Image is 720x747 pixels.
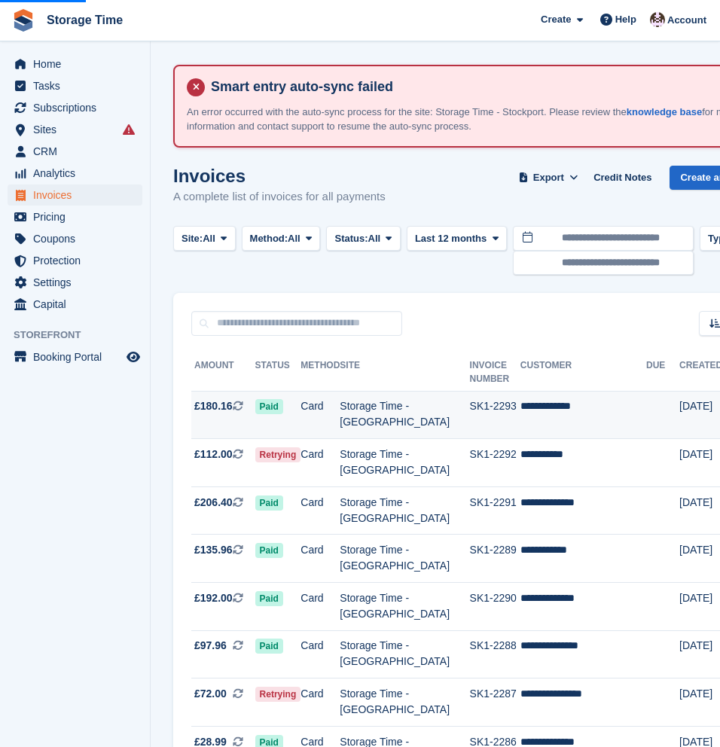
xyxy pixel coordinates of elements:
td: SK1-2290 [470,583,520,631]
h1: Invoices [173,166,386,186]
td: Storage Time - [GEOGRAPHIC_DATA] [340,439,469,487]
span: Export [533,170,564,185]
span: £206.40 [194,495,233,511]
button: Export [515,166,581,191]
span: £135.96 [194,542,233,558]
a: Storage Time [41,8,129,32]
i: Smart entry sync failures have occurred [123,123,135,136]
span: Tasks [33,75,124,96]
span: Last 12 months [415,231,487,246]
button: Site: All [173,226,236,251]
span: Paid [255,495,283,511]
span: Analytics [33,163,124,184]
span: Settings [33,272,124,293]
span: Paid [255,591,283,606]
td: SK1-2289 [470,535,520,583]
a: menu [8,53,142,75]
td: Card [301,630,340,678]
span: Retrying [255,687,301,702]
span: Coupons [33,228,124,249]
span: £180.16 [194,398,233,414]
td: Card [301,439,340,487]
button: Method: All [242,226,321,251]
span: Booking Portal [33,346,124,367]
a: menu [8,346,142,367]
span: £72.00 [194,686,227,702]
a: menu [8,141,142,162]
a: menu [8,250,142,271]
span: Account [667,13,706,28]
span: £97.96 [194,638,227,654]
a: Credit Notes [587,166,657,191]
span: Paid [255,639,283,654]
th: Invoice Number [470,354,520,392]
span: All [288,231,301,246]
a: menu [8,294,142,315]
td: Storage Time - [GEOGRAPHIC_DATA] [340,583,469,631]
th: Amount [191,354,255,392]
th: Status [255,354,301,392]
th: Site [340,354,469,392]
a: menu [8,228,142,249]
span: Home [33,53,124,75]
td: Storage Time - [GEOGRAPHIC_DATA] [340,486,469,535]
button: Status: All [326,226,400,251]
a: knowledge base [627,106,702,117]
th: Due [646,354,679,392]
th: Method [301,354,340,392]
span: Sites [33,119,124,140]
span: Create [541,12,571,27]
span: Capital [33,294,124,315]
td: Card [301,535,340,583]
span: Paid [255,543,283,558]
td: Storage Time - [GEOGRAPHIC_DATA] [340,535,469,583]
td: SK1-2291 [470,486,520,535]
a: menu [8,163,142,184]
span: Method: [250,231,288,246]
span: £112.00 [194,447,233,462]
td: SK1-2287 [470,678,520,727]
img: stora-icon-8386f47178a22dfd0bd8f6a31ec36ba5ce8667c1dd55bd0f319d3a0aa187defe.svg [12,9,35,32]
span: All [368,231,381,246]
td: Card [301,486,340,535]
span: Status: [334,231,368,246]
span: Site: [182,231,203,246]
span: £192.00 [194,590,233,606]
button: Last 12 months [407,226,507,251]
td: Card [301,583,340,631]
span: Pricing [33,206,124,227]
span: Retrying [255,447,301,462]
td: SK1-2293 [470,391,520,439]
td: Card [301,678,340,727]
span: Help [615,12,636,27]
span: Invoices [33,184,124,206]
td: Storage Time - [GEOGRAPHIC_DATA] [340,391,469,439]
td: Card [301,391,340,439]
span: All [203,231,215,246]
a: Preview store [124,348,142,366]
span: CRM [33,141,124,162]
td: Storage Time - [GEOGRAPHIC_DATA] [340,630,469,678]
a: menu [8,75,142,96]
a: menu [8,119,142,140]
img: Saeed [650,12,665,27]
a: menu [8,272,142,293]
td: SK1-2292 [470,439,520,487]
span: Paid [255,399,283,414]
p: A complete list of invoices for all payments [173,188,386,206]
span: Subscriptions [33,97,124,118]
span: Storefront [14,328,150,343]
td: SK1-2288 [470,630,520,678]
span: Protection [33,250,124,271]
a: menu [8,184,142,206]
a: menu [8,206,142,227]
a: menu [8,97,142,118]
th: Customer [520,354,646,392]
td: Storage Time - [GEOGRAPHIC_DATA] [340,678,469,727]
